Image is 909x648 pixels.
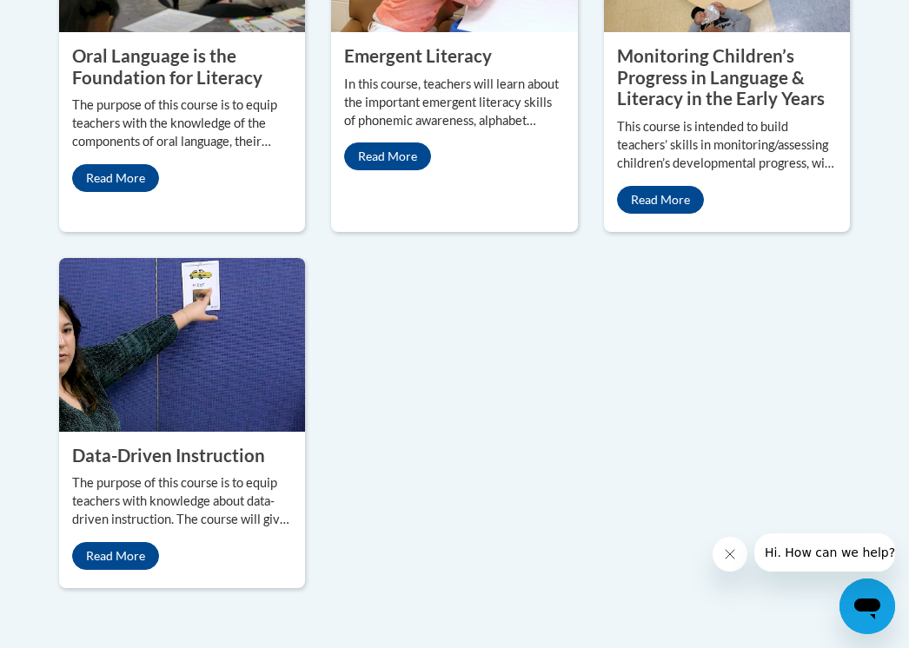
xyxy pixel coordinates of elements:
property: Oral Language is the Foundation for Literacy [72,45,262,88]
p: The purpose of this course is to equip teachers with knowledge about data-driven instruction. The... [72,474,292,529]
iframe: Close message [713,537,747,572]
a: Read More [72,164,159,192]
p: In this course, teachers will learn about the important emergent literacy skills of phonemic awar... [344,76,564,130]
iframe: Button to launch messaging window [839,579,895,634]
p: This course is intended to build teachers’ skills in monitoring/assessing children’s developmenta... [617,118,837,173]
property: Data-Driven Instruction [72,445,265,466]
a: Read More [72,542,159,570]
a: Read More [344,142,431,170]
img: Data-Driven Instruction [59,258,305,432]
iframe: Message from company [754,533,895,572]
property: Emergent Literacy [344,45,492,66]
p: The purpose of this course is to equip teachers with the knowledge of the components of oral lang... [72,96,292,151]
a: Read More [617,186,704,214]
property: Monitoring Children’s Progress in Language & Literacy in the Early Years [617,45,825,109]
